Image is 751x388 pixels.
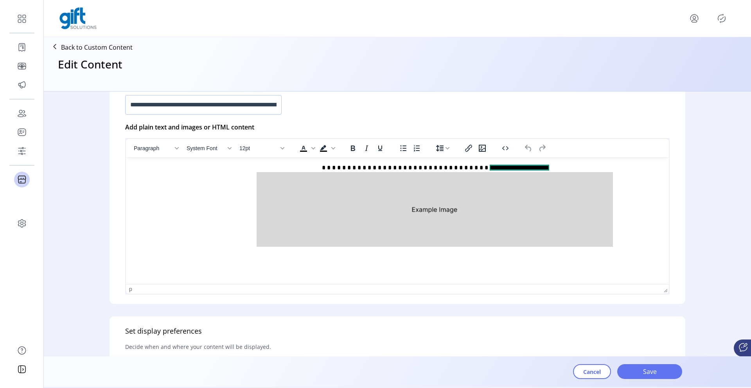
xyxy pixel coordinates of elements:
[59,7,97,29] img: logo
[125,336,271,357] p: Decide when and where your content will be displayed.
[661,284,669,294] div: Press the Up and Down arrow keys to resize the editor.
[688,12,701,25] button: menu
[374,143,387,154] button: Underline
[397,143,410,154] button: Bullet list
[125,326,202,336] h5: Set display preferences
[297,143,316,154] div: Text color Black
[134,145,172,151] span: Paragraph
[573,364,611,379] button: Cancel
[239,145,278,151] span: 12pt
[462,143,475,154] button: Insert/edit link
[617,364,682,379] button: Save
[627,367,672,376] span: Save
[410,143,424,154] button: Numbered list
[499,143,512,154] button: Source code
[187,145,225,151] span: System Font
[129,286,132,292] div: p
[522,143,535,154] button: Undo
[583,368,601,376] span: Cancel
[131,143,181,154] button: Block Paragraph
[58,56,122,72] h3: Edit Content
[183,143,234,154] button: Font System Font
[125,116,254,138] p: Add plain text and images or HTML content
[535,143,549,154] button: Redo
[433,143,452,154] button: Line height
[126,157,669,284] iframe: Rich Text Area
[61,43,133,52] p: Back to Custom Content
[346,143,359,154] button: Bold
[360,143,373,154] button: Italic
[317,143,336,154] div: Background color Black
[476,143,489,154] button: Insert/edit image
[715,12,728,25] button: Publisher Panel
[236,143,287,154] button: Font size 12pt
